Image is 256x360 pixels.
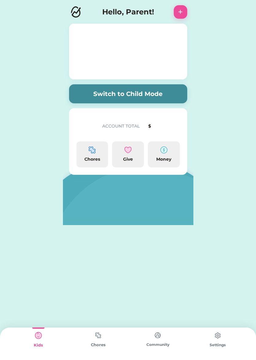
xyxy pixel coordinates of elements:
[68,342,128,348] div: Chores
[69,5,83,19] img: Logo.svg
[188,342,248,348] div: Settings
[92,329,104,341] img: type%3Dchores%2C%20state%3Ddefault.svg
[9,342,68,348] div: Kids
[85,25,171,78] img: yH5BAEAAAAALAAAAAABAAEAAAIBRAA7
[102,6,154,17] h4: Hello, Parent!
[150,156,177,163] div: Money
[114,156,142,163] div: Give
[152,329,164,341] img: type%3Dchores%2C%20state%3Ddefault.svg
[102,123,146,129] div: ACCOUNT TOTAL
[76,116,96,135] img: yH5BAEAAAAALAAAAAABAAEAAAIBRAA7
[160,146,168,154] img: money-cash-dollar-coin--accounting-billing-payment-cash-coin-currency-money-finance.svg
[211,329,224,342] img: type%3Dchores%2C%20state%3Ddefault.svg
[174,5,187,19] button: +
[32,329,45,342] img: type%3Dkids%2C%20state%3Dselected.svg
[79,156,106,163] div: Chores
[69,84,187,103] button: Switch to Child Mode
[124,146,132,154] img: interface-favorite-heart--reward-social-rating-media-heart-it-like-favorite-love.svg
[88,146,96,154] img: programming-module-puzzle-1--code-puzzle-module-programming-plugin-piece.svg
[148,123,180,129] div: $
[128,342,188,347] div: Community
